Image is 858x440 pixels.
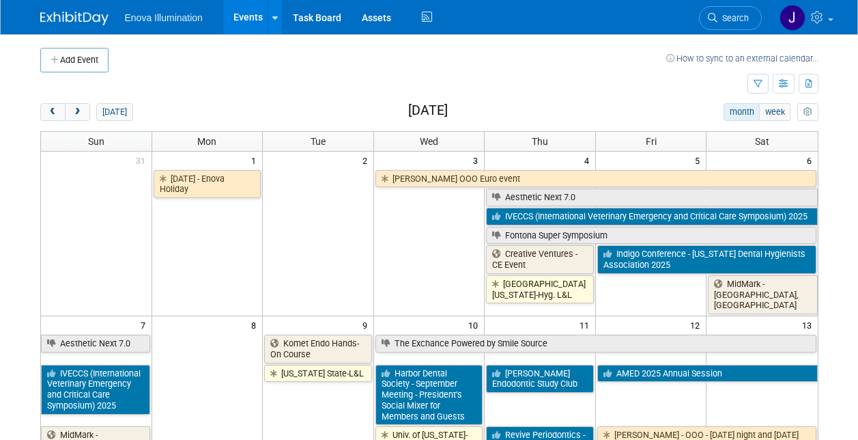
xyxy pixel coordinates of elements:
span: 4 [583,152,595,169]
button: Add Event [40,48,109,72]
button: week [759,103,790,121]
button: [DATE] [96,103,132,121]
span: 31 [134,152,152,169]
span: Mon [197,136,216,147]
span: 12 [689,316,706,333]
button: next [65,103,90,121]
span: 11 [578,316,595,333]
a: Indigo Conference - [US_STATE] Dental Hygienists Association 2025 [597,245,816,273]
a: [US_STATE] State-L&L [264,365,372,383]
h2: [DATE] [408,103,448,118]
span: 3 [472,152,484,169]
span: Sat [755,136,769,147]
span: Sun [88,136,104,147]
span: Thu [532,136,548,147]
a: [GEOGRAPHIC_DATA][US_STATE]-Hyg. L&L [486,275,594,303]
span: 5 [693,152,706,169]
a: The Exchance Powered by Smile Source [375,335,816,353]
a: Aesthetic Next 7.0 [486,189,817,206]
a: MidMark - [GEOGRAPHIC_DATA], [GEOGRAPHIC_DATA] [708,275,817,314]
a: Search [699,6,762,30]
span: Fri [646,136,657,147]
span: Enova Illumination [125,12,203,23]
span: 9 [361,316,373,333]
a: Fontona Super Symposium [486,227,816,245]
i: Personalize Calendar [803,108,812,117]
span: Search [717,13,749,23]
span: 2 [361,152,373,169]
a: AMED 2025 Annual Session [597,365,818,383]
span: 6 [805,152,818,169]
a: Creative Ventures - CE Event [486,245,594,273]
a: IVECCS (International Veterinary Emergency and Critical Care Symposium) 2025 [486,208,817,225]
span: 8 [250,316,262,333]
span: 13 [801,316,818,333]
span: 10 [467,316,484,333]
a: [PERSON_NAME] OOO Euro event [375,170,816,188]
a: IVECCS (International Veterinary Emergency and Critical Care Symposium) 2025 [41,365,150,415]
span: Tue [311,136,326,147]
a: Komet Endo Hands-On Course [264,335,372,363]
img: ExhibitDay [40,12,109,25]
a: Harbor Dental Society - September Meeting - President’s Social Mixer for Members and Guests [375,365,483,426]
a: [DATE] - Enova Holiday [154,170,261,198]
button: prev [40,103,66,121]
img: JeffD Dyll [780,5,805,31]
button: month [724,103,760,121]
span: 7 [139,316,152,333]
a: How to sync to an external calendar... [666,53,818,64]
button: myCustomButton [797,103,818,121]
span: Wed [420,136,438,147]
span: 1 [250,152,262,169]
a: [PERSON_NAME] Endodontic Study Club [486,365,594,393]
a: Aesthetic Next 7.0 [41,335,150,353]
